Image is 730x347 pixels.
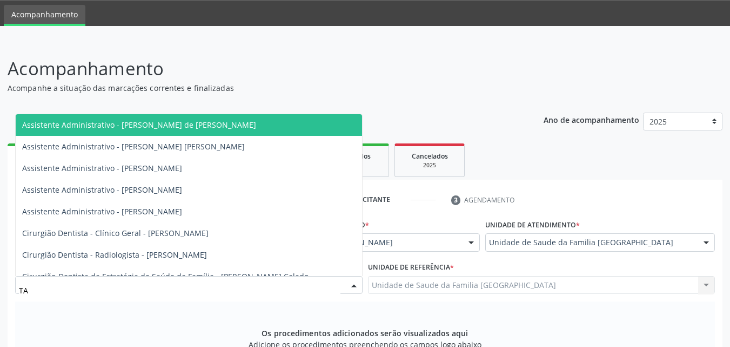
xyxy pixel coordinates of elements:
label: Unidade de referência [368,259,454,276]
span: Assistente Administrativo - [PERSON_NAME] [22,206,182,217]
span: Cirurgião Dentista - Radiologista - [PERSON_NAME] [22,250,207,260]
span: Cirurgião-Dentista da Estratégia de Saúde da Família - [PERSON_NAME] Calado [22,271,309,281]
span: Assistente Administrativo - [PERSON_NAME] [22,185,182,195]
span: Cancelados [412,152,448,161]
span: Assistente Administrativo - [PERSON_NAME] [22,163,182,173]
span: Assistente Administrativo - [PERSON_NAME] de [PERSON_NAME] [22,120,256,130]
span: Unidade de Saude da Familia [GEOGRAPHIC_DATA] [489,237,693,248]
label: Unidade de atendimento [485,217,580,233]
span: Assistente Administrativo - [PERSON_NAME] [PERSON_NAME] [22,141,245,152]
span: Os procedimentos adicionados serão visualizados aqui [262,328,468,339]
span: [PERSON_NAME] [332,237,458,248]
a: Acompanhamento [4,5,85,26]
p: Acompanhe a situação das marcações correntes e finalizadas [8,82,508,94]
input: Profissional solicitante [19,280,340,302]
p: Ano de acompanhamento [544,113,639,126]
span: Cirurgião Dentista - Clínico Geral - [PERSON_NAME] [22,228,209,238]
p: Acompanhamento [8,55,508,82]
div: 2025 [403,161,457,169]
